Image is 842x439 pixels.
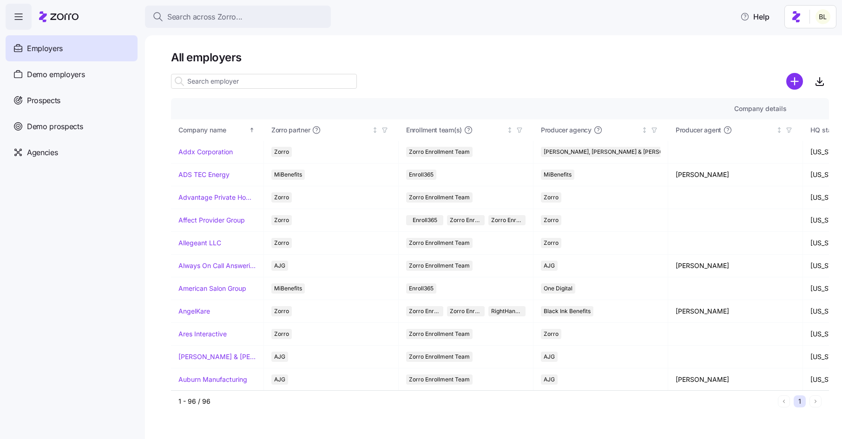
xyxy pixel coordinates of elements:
[271,125,310,135] span: Zorro partner
[544,192,559,203] span: Zorro
[372,127,378,133] div: Not sorted
[544,283,572,294] span: One Digital
[409,147,470,157] span: Zorro Enrollment Team
[178,147,233,157] a: Addx Corporation
[544,329,559,339] span: Zorro
[178,238,221,248] a: Allegeant LLC
[544,374,555,385] span: AJG
[450,306,481,316] span: Zorro Enrollment Experts
[668,300,803,323] td: [PERSON_NAME]
[264,119,399,141] th: Zorro partnerNot sorted
[6,35,138,61] a: Employers
[778,395,790,407] button: Previous page
[171,74,357,89] input: Search employer
[541,125,592,135] span: Producer agency
[544,215,559,225] span: Zorro
[178,193,256,202] a: Advantage Private Home Care
[274,147,289,157] span: Zorro
[178,284,246,293] a: American Salon Group
[6,139,138,165] a: Agencies
[406,125,462,135] span: Enrollment team(s)
[816,9,830,24] img: 2fabda6663eee7a9d0b710c60bc473af
[794,395,806,407] button: 1
[6,87,138,113] a: Prospects
[668,255,803,277] td: [PERSON_NAME]
[544,147,688,157] span: [PERSON_NAME], [PERSON_NAME] & [PERSON_NAME]
[409,374,470,385] span: Zorro Enrollment Team
[544,261,555,271] span: AJG
[274,374,285,385] span: AJG
[274,352,285,362] span: AJG
[27,43,63,54] span: Employers
[171,119,264,141] th: Company nameSorted ascending
[6,61,138,87] a: Demo employers
[178,125,247,135] div: Company name
[171,50,829,65] h1: All employers
[274,261,285,271] span: AJG
[178,307,210,316] a: AngelKare
[544,352,555,362] span: AJG
[491,215,523,225] span: Zorro Enrollment Experts
[178,329,227,339] a: Ares Interactive
[544,306,591,316] span: Black Ink Benefits
[27,147,58,158] span: Agencies
[274,192,289,203] span: Zorro
[274,170,302,180] span: MiBenefits
[6,113,138,139] a: Demo prospects
[544,238,559,248] span: Zorro
[413,215,437,225] span: Enroll365
[533,119,668,141] th: Producer agencyNot sorted
[668,368,803,391] td: [PERSON_NAME]
[249,127,255,133] div: Sorted ascending
[409,261,470,271] span: Zorro Enrollment Team
[274,215,289,225] span: Zorro
[178,261,256,270] a: Always On Call Answering Service
[409,283,434,294] span: Enroll365
[274,329,289,339] span: Zorro
[776,127,783,133] div: Not sorted
[544,170,572,180] span: MiBenefits
[676,125,721,135] span: Producer agent
[274,306,289,316] span: Zorro
[178,216,245,225] a: Affect Provider Group
[450,215,481,225] span: Zorro Enrollment Team
[409,192,470,203] span: Zorro Enrollment Team
[507,127,513,133] div: Not sorted
[145,6,331,28] button: Search across Zorro...
[399,119,533,141] th: Enrollment team(s)Not sorted
[178,352,256,361] a: [PERSON_NAME] & [PERSON_NAME]'s
[409,238,470,248] span: Zorro Enrollment Team
[409,352,470,362] span: Zorro Enrollment Team
[740,11,770,22] span: Help
[786,73,803,90] svg: add icon
[409,329,470,339] span: Zorro Enrollment Team
[274,283,302,294] span: MiBenefits
[178,375,247,384] a: Auburn Manufacturing
[27,69,85,80] span: Demo employers
[409,306,441,316] span: Zorro Enrollment Team
[274,238,289,248] span: Zorro
[409,170,434,180] span: Enroll365
[809,395,822,407] button: Next page
[641,127,648,133] div: Not sorted
[178,397,774,406] div: 1 - 96 / 96
[491,306,523,316] span: RightHandMan Financial
[733,7,777,26] button: Help
[668,119,803,141] th: Producer agentNot sorted
[27,95,60,106] span: Prospects
[167,11,243,23] span: Search across Zorro...
[178,170,230,179] a: ADS TEC Energy
[668,164,803,186] td: [PERSON_NAME]
[27,121,83,132] span: Demo prospects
